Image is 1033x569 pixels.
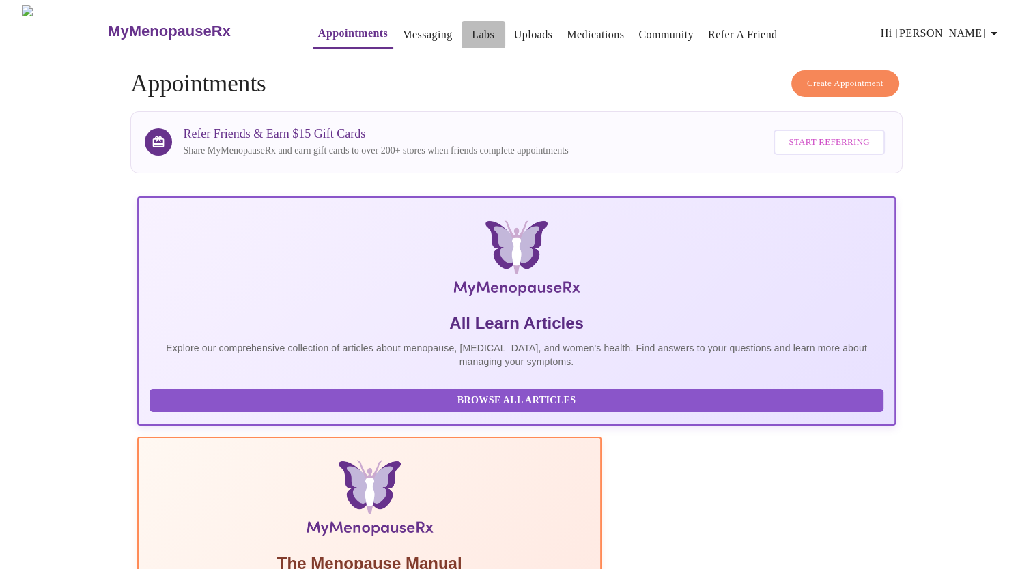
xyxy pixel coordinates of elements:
span: Browse All Articles [163,392,869,409]
a: MyMenopauseRx [107,8,285,55]
button: Browse All Articles [150,389,883,413]
h5: All Learn Articles [150,312,883,334]
img: MyMenopauseRx Logo [22,5,107,57]
a: Refer a Friend [708,25,778,44]
button: Appointments [313,20,393,49]
img: Menopause Manual [219,460,519,542]
p: Explore our comprehensive collection of articles about menopause, [MEDICAL_DATA], and women's hea... [150,341,883,368]
a: Uploads [514,25,553,44]
span: Create Appointment [807,76,883,91]
button: Messaging [397,21,457,48]
button: Hi [PERSON_NAME] [875,20,1008,47]
a: Labs [472,25,494,44]
button: Uploads [509,21,558,48]
a: Community [638,25,694,44]
button: Labs [462,21,505,48]
a: Browse All Articles [150,394,886,405]
span: Hi [PERSON_NAME] [881,24,1002,43]
button: Refer a Friend [703,21,783,48]
h3: MyMenopauseRx [108,23,231,40]
button: Medications [561,21,629,48]
a: Start Referring [770,123,888,162]
img: MyMenopauseRx Logo [264,220,769,302]
span: Start Referring [789,134,869,150]
a: Appointments [318,24,388,43]
button: Community [633,21,699,48]
h3: Refer Friends & Earn $15 Gift Cards [183,127,568,141]
p: Share MyMenopauseRx and earn gift cards to over 200+ stores when friends complete appointments [183,144,568,158]
h4: Appointments [130,70,902,98]
a: Medications [567,25,624,44]
button: Start Referring [774,130,884,155]
button: Create Appointment [791,70,899,97]
a: Messaging [402,25,452,44]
